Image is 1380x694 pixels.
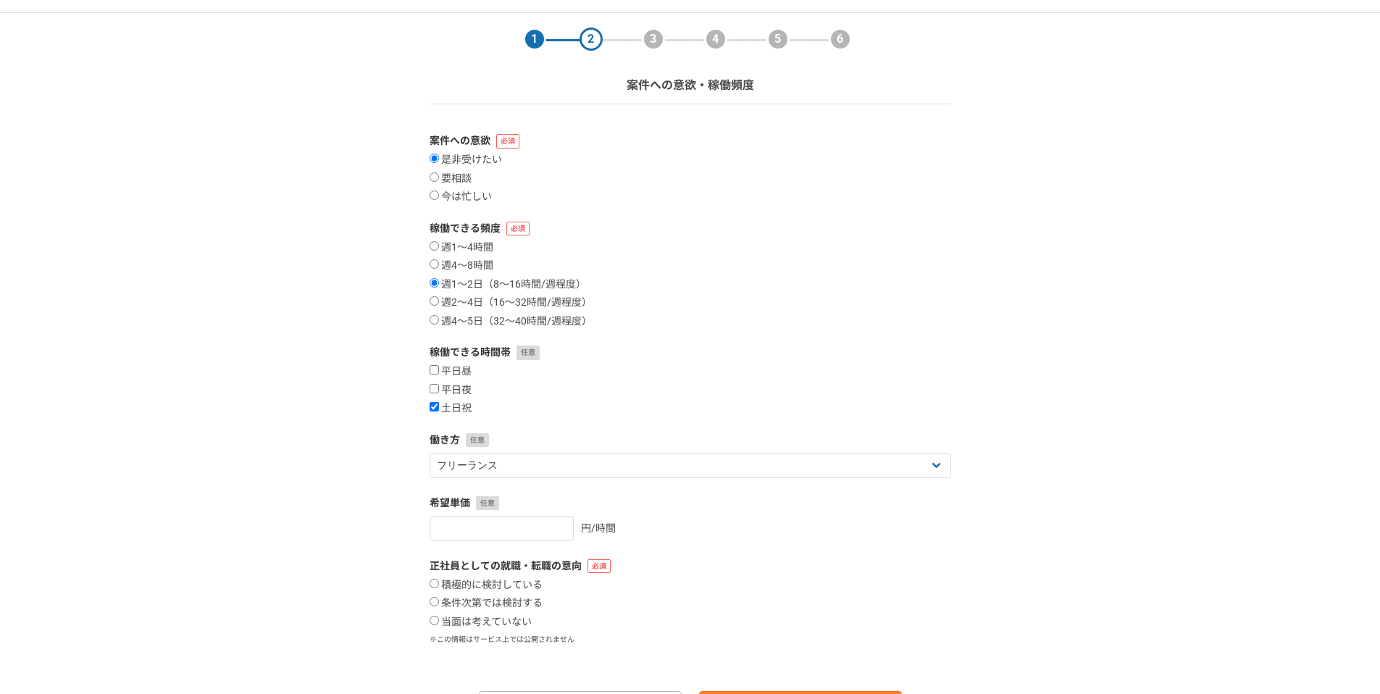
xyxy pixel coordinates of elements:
label: 土日祝 [430,402,472,415]
input: 平日夜 [430,384,439,393]
p: ※この情報はサービス上では公開されません [430,634,951,645]
input: 週2〜4日（16〜32時間/週程度） [430,296,439,306]
input: 週1〜4時間 [430,241,439,251]
label: 今は忙しい [430,191,492,204]
span: 円/時間 [581,522,616,534]
label: 週4〜8時間 [430,259,493,272]
label: 稼働できる時間帯 [430,345,951,360]
label: 平日昼 [430,365,472,378]
label: 条件次第では検討する [430,597,543,610]
input: 条件次第では検討する [430,597,439,606]
input: 週4〜5日（32〜40時間/週程度） [430,315,439,325]
label: 当面は考えていない [430,616,532,629]
label: 積極的に検討している [430,579,543,592]
div: 5 [766,28,790,51]
input: 土日祝 [430,402,439,411]
input: 週4〜8時間 [430,259,439,269]
label: 週1〜4時間 [430,241,493,254]
input: 当面は考えていない [430,616,439,625]
div: 4 [704,28,727,51]
label: 週2〜4日（16〜32時間/週程度） [430,296,592,309]
label: 正社員としての就職・転職の意向 [430,559,951,574]
label: 平日夜 [430,384,472,397]
label: 稼働できる頻度 [430,221,951,236]
label: 働き方 [430,432,951,448]
label: 要相談 [430,172,472,185]
label: 案件への意欲 [430,133,951,149]
input: 要相談 [430,172,439,182]
div: 6 [829,28,852,51]
input: 今は忙しい [430,191,439,200]
input: 是非受けたい [430,154,439,163]
label: 週1〜2日（8〜16時間/週程度） [430,278,586,291]
input: 積極的に検討している [430,579,439,588]
p: 案件への意欲・稼働頻度 [627,77,754,94]
div: 3 [642,28,665,51]
div: 1 [523,28,546,51]
input: 平日昼 [430,365,439,375]
label: 希望単価 [430,496,951,511]
label: 是非受けたい [430,154,502,167]
input: 週1〜2日（8〜16時間/週程度） [430,278,439,288]
div: 2 [580,28,603,51]
label: 週4〜5日（32〜40時間/週程度） [430,315,592,328]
